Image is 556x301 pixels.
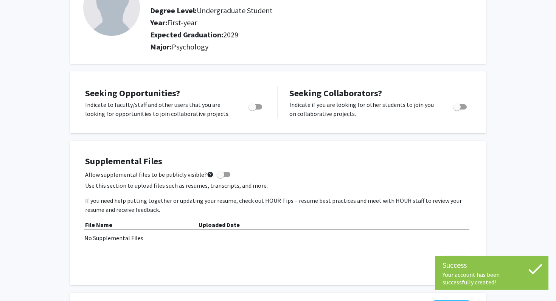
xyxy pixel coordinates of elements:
span: 2029 [223,30,238,39]
span: First-year [167,18,197,27]
mat-icon: help [207,170,214,179]
div: No Supplemental Files [84,233,472,242]
h4: Supplemental Files [85,156,471,167]
iframe: Chat [6,267,32,295]
div: Toggle [450,100,471,111]
span: Allow supplemental files to be publicly visible? [85,170,214,179]
span: Seeking Opportunities? [85,87,180,99]
span: Undergraduate Student [197,6,273,15]
div: Success [443,259,541,271]
p: Indicate if you are looking for other students to join you on collaborative projects. [289,100,439,118]
p: Use this section to upload files such as resumes, transcripts, and more. [85,181,471,190]
span: Psychology [172,42,208,51]
h2: Degree Level: [150,6,430,15]
b: File Name [85,221,112,228]
b: Uploaded Date [199,221,240,228]
h2: Year: [150,18,430,27]
span: Seeking Collaborators? [289,87,382,99]
h2: Major: [150,42,473,51]
p: If you need help putting together or updating your resume, check out HOUR Tips – resume best prac... [85,196,471,214]
div: Your account has been successfully created! [443,271,541,286]
p: Indicate to faculty/staff and other users that you are looking for opportunities to join collabor... [85,100,234,118]
h2: Expected Graduation: [150,30,430,39]
div: Toggle [245,100,266,111]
